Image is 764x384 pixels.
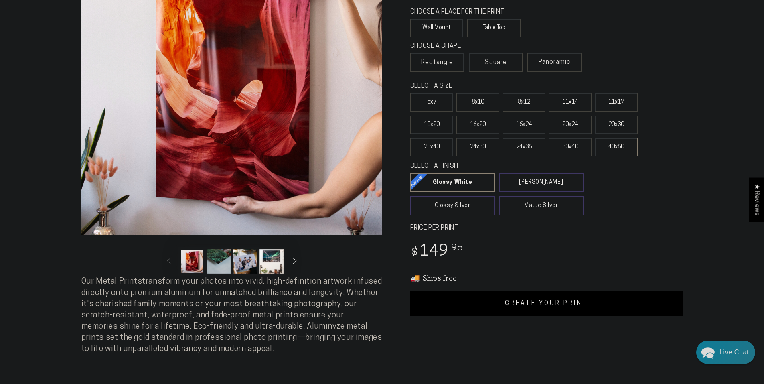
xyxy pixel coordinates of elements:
legend: CHOOSE A SHAPE [410,42,515,51]
a: Matte Silver [499,196,584,215]
label: 20x40 [410,138,453,156]
span: Square [485,58,507,67]
span: $ [411,248,418,258]
label: PRICE PER PRINT [410,223,683,233]
label: 5x7 [410,93,453,112]
button: Load image 3 in gallery view [233,249,257,274]
label: 30x40 [549,138,592,156]
div: Click to open Judge.me floating reviews tab [749,177,764,222]
div: Chat widget toggle [696,341,755,364]
button: Load image 4 in gallery view [259,249,284,274]
span: Rectangle [421,58,453,67]
label: 40x60 [595,138,638,156]
span: Our Metal Prints transform your photos into vivid, high-definition artwork infused directly onto ... [81,278,382,353]
label: 20x24 [549,116,592,134]
span: Panoramic [539,59,571,65]
legend: SELECT A FINISH [410,162,564,171]
button: Slide left [160,252,178,270]
legend: SELECT A SIZE [410,82,571,91]
sup: .95 [449,244,464,253]
legend: CHOOSE A PLACE FOR THE PRINT [410,8,513,17]
button: Load image 1 in gallery view [180,249,204,274]
label: Wall Mount [410,19,464,37]
label: 24x30 [456,138,499,156]
label: 16x24 [503,116,545,134]
button: Slide right [286,252,304,270]
h3: 🚚 Ships free [410,272,683,283]
button: Load image 2 in gallery view [207,249,231,274]
a: CREATE YOUR PRINT [410,291,683,316]
a: Glossy White [410,173,495,192]
bdi: 149 [410,244,464,260]
a: [PERSON_NAME] [499,173,584,192]
label: 11x17 [595,93,638,112]
label: 11x14 [549,93,592,112]
div: Contact Us Directly [719,341,749,364]
label: 10x20 [410,116,453,134]
label: 24x36 [503,138,545,156]
label: 20x30 [595,116,638,134]
label: Table Top [467,19,521,37]
a: Glossy Silver [410,196,495,215]
label: 16x20 [456,116,499,134]
label: 8x12 [503,93,545,112]
label: 8x10 [456,93,499,112]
